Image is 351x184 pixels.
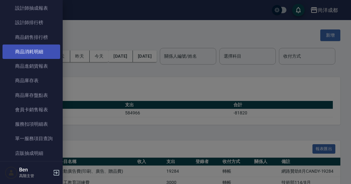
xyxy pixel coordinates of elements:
[3,103,60,117] a: 會員卡銷售報表
[19,167,51,173] h5: Ben
[3,131,60,146] a: 單一服務項目查詢
[3,59,60,73] a: 商品進銷貨報表
[3,30,60,45] a: 商品銷售排行榜
[3,88,60,103] a: 商品庫存盤點表
[3,1,60,15] a: 設計師抽成報表
[3,146,60,160] a: 店販抽成明細
[5,166,18,179] img: Person
[3,45,60,59] a: 商品消耗明細
[3,73,60,88] a: 商品庫存表
[3,117,60,131] a: 服務扣項明細表
[3,15,60,30] a: 設計師排行榜
[3,160,60,175] a: 店販分類抽成明細
[19,173,51,179] p: 高階主管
